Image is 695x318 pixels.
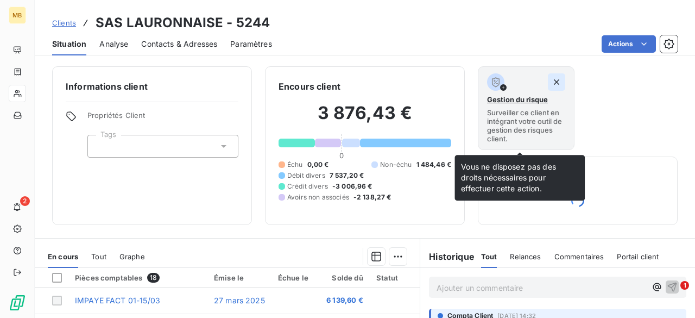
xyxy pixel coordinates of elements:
[602,35,656,53] button: Actions
[658,281,684,307] iframe: Intercom live chat
[279,102,451,135] h2: 3 876,43 €
[339,151,344,160] span: 0
[141,39,217,49] span: Contacts & Adresses
[321,273,363,282] div: Solde dû
[287,160,303,170] span: Échu
[487,108,565,143] span: Surveiller ce client en intégrant votre outil de gestion des risques client.
[91,252,106,261] span: Tout
[307,160,329,170] span: 0,00 €
[97,141,105,151] input: Ajouter une valeur
[52,17,76,28] a: Clients
[99,39,128,49] span: Analyse
[554,252,604,261] span: Commentaires
[332,182,372,191] span: -3 006,96 €
[617,252,659,261] span: Portail client
[52,18,76,27] span: Clients
[9,294,26,311] img: Logo LeanPay
[380,160,412,170] span: Non-échu
[461,162,556,193] span: Vous ne disposez pas des droits nécessaires pour effectuer cette action.
[287,192,349,202] span: Avoirs non associés
[9,7,26,24] div: MB
[416,160,452,170] span: 1 484,46 €
[278,273,308,282] div: Échue le
[20,196,30,206] span: 2
[481,252,497,261] span: Tout
[119,252,145,261] span: Graphe
[510,252,541,261] span: Relances
[376,273,424,282] div: Statut
[478,66,574,150] button: Gestion du risqueSurveiller ce client en intégrant votre outil de gestion des risques client.
[230,39,272,49] span: Paramètres
[420,250,475,263] h6: Historique
[52,39,86,49] span: Situation
[87,111,238,126] span: Propriétés Client
[287,171,325,180] span: Débit divers
[287,182,328,191] span: Crédit divers
[147,273,160,283] span: 18
[96,13,270,33] h3: SAS LAURONNAISE - 5244
[214,273,265,282] div: Émise le
[48,252,78,261] span: En cours
[353,192,391,202] span: -2 138,27 €
[321,295,363,306] span: 6 139,60 €
[66,80,238,93] h6: Informations client
[330,171,364,180] span: 7 537,20 €
[75,273,201,283] div: Pièces comptables
[680,281,689,290] span: 1
[214,296,265,305] span: 27 mars 2025
[75,296,160,305] span: IMPAYE FACT 01-15/03
[279,80,340,93] h6: Encours client
[487,95,548,104] span: Gestion du risque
